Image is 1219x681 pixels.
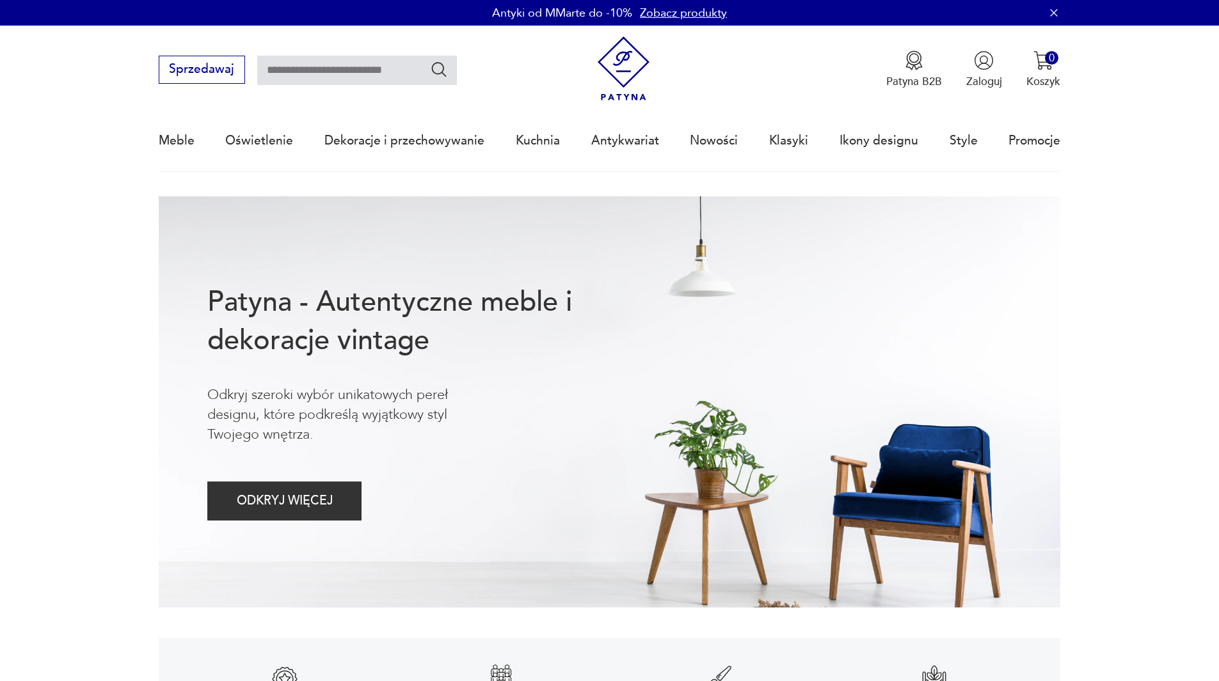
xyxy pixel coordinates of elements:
a: Oświetlenie [225,111,293,170]
p: Koszyk [1026,74,1060,89]
a: Antykwariat [591,111,659,170]
button: Patyna B2B [886,51,942,89]
p: Zaloguj [966,74,1002,89]
img: Ikona medalu [904,51,924,70]
a: Zobacz produkty [640,5,727,21]
button: ODKRYJ WIĘCEJ [207,481,362,521]
a: Sprzedawaj [159,65,245,75]
p: Antyki od MMarte do -10% [492,5,632,21]
a: Meble [159,111,195,170]
button: Sprzedawaj [159,56,245,84]
a: Promocje [1008,111,1060,170]
img: Patyna - sklep z meblami i dekoracjami vintage [591,36,656,101]
button: Zaloguj [966,51,1002,89]
a: Kuchnia [516,111,560,170]
a: Nowości [690,111,738,170]
a: Klasyki [769,111,808,170]
h1: Patyna - Autentyczne meble i dekoracje vintage [207,283,622,360]
a: ODKRYJ WIĘCEJ [207,497,362,507]
button: Szukaj [430,60,449,79]
img: Ikona koszyka [1033,51,1053,70]
p: Patyna B2B [886,74,942,89]
a: Ikony designu [840,111,918,170]
p: Odkryj szeroki wybór unikatowych pereł designu, które podkreślą wyjątkowy styl Twojego wnętrza. [207,385,499,445]
a: Style [950,111,978,170]
a: Dekoracje i przechowywanie [324,111,484,170]
button: 0Koszyk [1026,51,1060,89]
a: Ikona medaluPatyna B2B [886,51,942,89]
img: Ikonka użytkownika [974,51,994,70]
div: 0 [1045,51,1058,65]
